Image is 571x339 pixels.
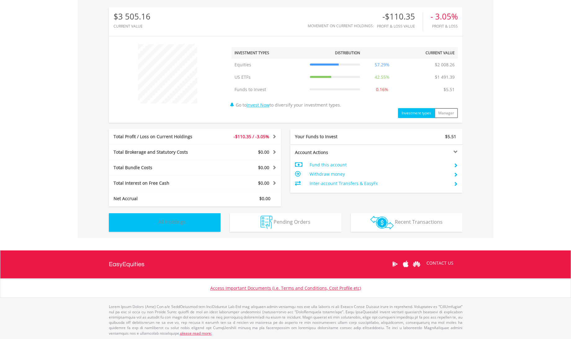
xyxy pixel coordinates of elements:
[432,59,458,71] td: $2 008.26
[109,250,145,278] a: EasyEquities
[401,47,458,59] th: Current Value
[422,254,458,272] a: CONTACT US
[335,50,360,55] div: Distribution
[370,216,394,229] img: transactions-zar-wht.png
[109,165,209,171] div: Total Bundle Costs
[231,47,307,59] th: Investment Types
[398,108,435,118] button: Investment types
[290,134,377,140] div: Your Funds to Invest
[351,213,462,232] button: Recent Transactions
[109,213,221,232] button: All Holdings
[290,149,377,156] div: Account Actions
[227,41,462,118] div: Go to to diversify your investment types.
[400,254,411,274] a: Apple
[234,134,269,139] span: -$110.35 / -3.05%
[258,149,269,155] span: $0.00
[274,218,310,225] span: Pending Orders
[109,134,209,140] div: Total Profit / Loss on Current Holdings
[377,24,423,28] div: Profit & Loss Value
[440,83,458,96] td: $5.51
[109,304,462,336] p: Lorem Ipsum Dolors (Ame) Con a/e SeddOeiusmod tem InciDiduntut Lab Etd mag aliquaen admin veniamq...
[377,12,423,21] div: -$110.35
[363,71,401,83] td: 42.55%
[411,254,422,274] a: Huawei
[247,102,270,108] a: Invest Now
[109,196,209,202] div: Net Accrual
[309,160,448,169] td: Fund this account
[261,216,272,229] img: pending_instructions-wht.png
[308,24,374,28] div: Movement on Current Holdings:
[435,108,458,118] button: Manager
[180,331,212,336] a: please read more:
[258,180,269,186] span: $0.00
[395,218,443,225] span: Recent Transactions
[210,285,361,291] a: Access Important Documents (i.e. Terms and Conditions, Cost Profile etc)
[231,71,307,83] td: US ETFs
[231,59,307,71] td: Equities
[390,254,400,274] a: Google Play
[144,216,157,229] img: holdings-wht.png
[231,83,307,96] td: Funds to Invest
[309,169,448,179] td: Withdraw money
[230,213,341,232] button: Pending Orders
[430,12,458,21] div: - 3.05%
[109,180,209,186] div: Total Interest on Free Cash
[445,134,456,139] span: $5.51
[158,218,186,225] span: All Holdings
[363,59,401,71] td: 57.29%
[259,196,270,201] span: $0.00
[363,83,401,96] td: 0.16%
[432,71,458,83] td: $1 491.39
[258,165,269,170] span: $0.00
[309,179,448,188] td: Inter-account Transfers & EasyFx
[430,24,458,28] div: Profit & Loss
[109,149,209,155] div: Total Brokerage and Statutory Costs
[114,12,150,21] div: $3 505.16
[114,24,150,28] div: CURRENT VALUE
